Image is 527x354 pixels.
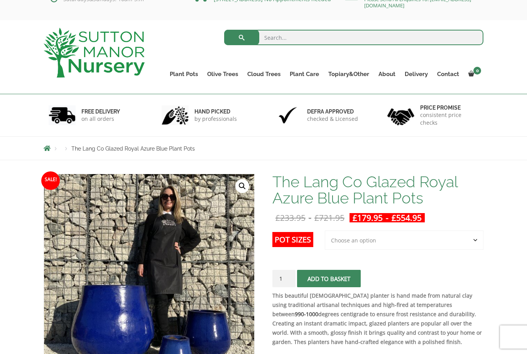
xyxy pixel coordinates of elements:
bdi: 721.95 [314,212,345,223]
button: Add to basket [297,270,361,287]
a: Topiary&Other [324,69,374,80]
a: 990-1000 [295,310,318,318]
h1: The Lang Co Glazed Royal Azure Blue Plant Pots [272,174,483,206]
h6: Defra approved [307,108,358,115]
span: £ [353,212,357,223]
ins: - [350,213,425,222]
span: £ [314,212,319,223]
h6: hand picked [194,108,237,115]
a: Delivery [400,69,432,80]
input: Search... [224,30,484,45]
h6: FREE DELIVERY [81,108,120,115]
a: Cloud Trees [243,69,285,80]
p: consistent price checks [420,111,479,127]
h6: Price promise [420,104,479,111]
bdi: 179.95 [353,212,383,223]
strong: This beautiful [DEMOGRAPHIC_DATA] planter is hand made from natural clay using traditional artisa... [272,292,482,346]
a: Olive Trees [203,69,243,80]
p: by professionals [194,115,237,123]
a: Plant Pots [165,69,203,80]
p: checked & Licensed [307,115,358,123]
span: Sale! [41,171,60,190]
p: on all orders [81,115,120,123]
img: 4.jpg [387,103,414,127]
span: £ [275,212,280,223]
nav: Breadcrumbs [44,145,483,151]
span: 0 [473,67,481,75]
a: About [374,69,400,80]
bdi: 233.95 [275,212,306,223]
a: 0 [464,69,483,80]
a: View full-screen image gallery [235,179,249,193]
del: - [272,213,348,222]
span: £ [392,212,396,223]
img: 2.jpg [162,105,189,125]
span: The Lang Co Glazed Royal Azure Blue Plant Pots [71,146,195,152]
bdi: 554.95 [392,212,422,223]
a: Contact [432,69,464,80]
img: 3.jpg [274,105,301,125]
input: Product quantity [272,270,296,287]
img: 1.jpg [49,105,76,125]
img: logo [44,28,145,78]
label: Pot Sizes [272,232,313,247]
a: Plant Care [285,69,324,80]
